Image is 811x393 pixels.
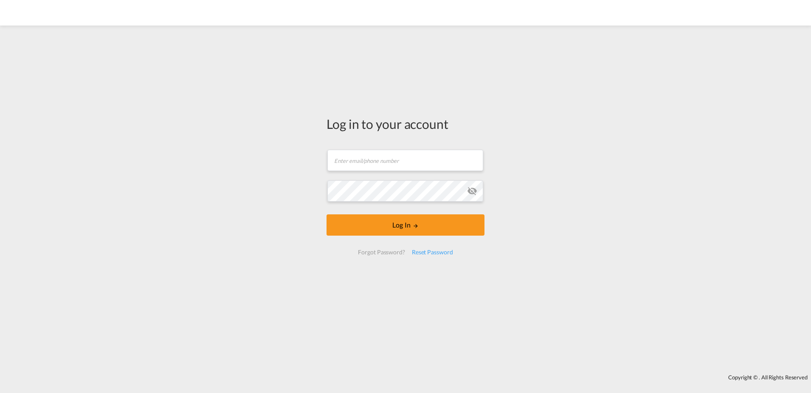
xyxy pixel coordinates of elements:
div: Forgot Password? [355,245,408,260]
input: Enter email/phone number [327,150,483,171]
div: Log in to your account [327,115,484,133]
div: Reset Password [408,245,456,260]
md-icon: icon-eye-off [467,186,477,196]
button: LOGIN [327,214,484,236]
